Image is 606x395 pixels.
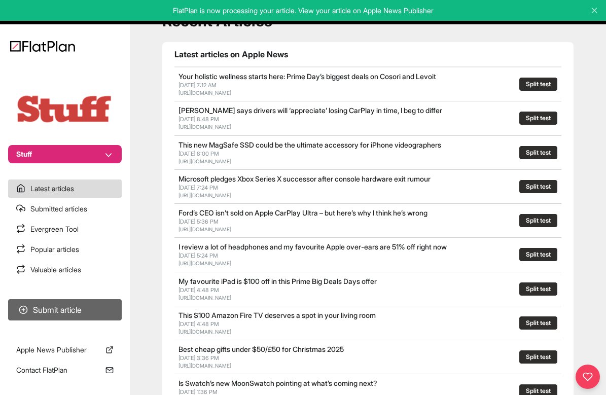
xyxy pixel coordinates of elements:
a: I review a lot of headphones and my favourite Apple over-ears are 51% off right now [179,242,447,251]
a: Your holistic wellness starts here: Prime Day’s biggest deals on Cosori and Levoit [179,72,436,81]
a: [URL][DOMAIN_NAME] [179,124,231,130]
button: Split test [519,214,557,227]
span: [DATE] 4:48 PM [179,320,219,328]
img: Logo [10,41,75,52]
a: Contact FlatPlan [8,361,122,379]
span: [DATE] 7:12 AM [179,82,217,89]
a: [URL][DOMAIN_NAME] [179,226,231,232]
span: [DATE] 4:48 PM [179,286,219,294]
a: [URL][DOMAIN_NAME] [179,90,231,96]
a: [URL][DOMAIN_NAME] [179,329,231,335]
a: Submitted articles [8,200,122,218]
a: Latest articles [8,179,122,198]
a: Ford’s CEO isn’t sold on Apple CarPlay Ultra – but here’s why I think he’s wrong [179,208,427,217]
span: [DATE] 8:00 PM [179,150,219,157]
span: [DATE] 5:24 PM [179,252,218,259]
button: Split test [519,316,557,330]
button: Split test [519,350,557,364]
button: Split test [519,78,557,91]
span: [DATE] 5:36 PM [179,218,219,225]
button: Split test [519,112,557,125]
button: Split test [519,282,557,296]
a: My favourite iPad is $100 off in this Prime Big Deals Days offer [179,277,377,285]
a: [PERSON_NAME] says drivers will ‘appreciate’ losing CarPlay in time, I beg to differ [179,106,442,115]
button: Split test [519,248,557,261]
a: Best cheap gifts under $50/£50 for Christmas 2025 [179,345,344,353]
a: [URL][DOMAIN_NAME] [179,363,231,369]
a: Popular articles [8,240,122,259]
span: [DATE] 7:24 PM [179,184,218,191]
a: [URL][DOMAIN_NAME] [179,295,231,301]
a: This new MagSafe SSD could be the ultimate accessory for iPhone videographers [179,140,441,149]
h1: Latest articles on Apple News [174,48,561,60]
p: FlatPlan is now processing your article. View your article on Apple News Publisher [7,6,599,16]
a: Apple News Publisher [8,341,122,359]
a: [URL][DOMAIN_NAME] [179,260,231,266]
a: [URL][DOMAIN_NAME] [179,192,231,198]
a: Valuable articles [8,261,122,279]
button: Submit article [8,299,122,320]
button: Split test [519,180,557,193]
button: Stuff [8,145,122,163]
a: This $100 Amazon Fire TV deserves a spot in your living room [179,311,376,319]
span: [DATE] 8:48 PM [179,116,219,123]
img: Publication Logo [14,93,116,125]
a: Evergreen Tool [8,220,122,238]
a: Microsoft pledges Xbox Series X successor after console hardware exit rumour [179,174,431,183]
button: Split test [519,146,557,159]
a: Is Swatch’s new MoonSwatch pointing at what’s coming next? [179,379,377,387]
a: [URL][DOMAIN_NAME] [179,158,231,164]
span: [DATE] 3:36 PM [179,354,219,362]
